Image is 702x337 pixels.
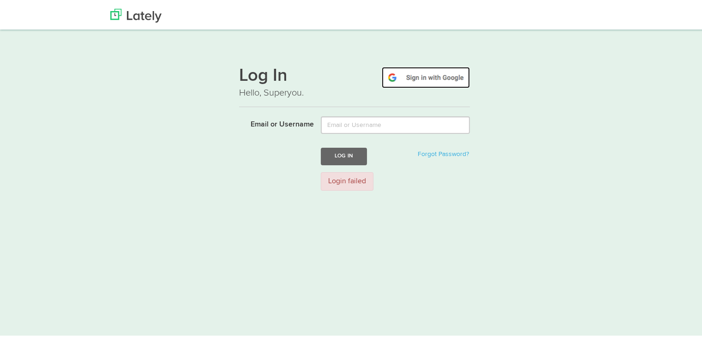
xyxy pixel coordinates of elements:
div: Login failed [321,170,373,189]
img: google-signin.png [382,65,470,86]
a: Forgot Password? [418,149,469,156]
input: Email or Username [321,114,470,132]
h1: Log In [239,65,470,84]
button: Log In [321,146,367,163]
p: Hello, Superyou. [239,84,470,98]
img: Lately [110,7,162,21]
label: Email or Username [232,114,314,128]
